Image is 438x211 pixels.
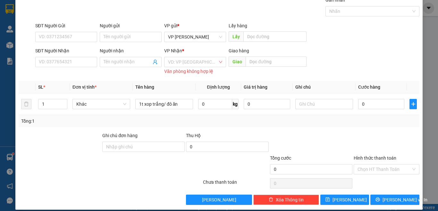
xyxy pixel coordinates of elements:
[253,195,319,205] button: deleteXóa Thông tin
[72,84,97,90] span: Đơn vị tính
[269,197,273,202] span: delete
[100,22,162,29] div: Người gửi
[375,197,380,202] span: printer
[186,133,201,138] span: Thu Hộ
[70,8,85,23] img: logo.jpg
[276,196,304,203] span: Xóa Thông tin
[229,48,249,53] span: Giao hàng
[35,22,97,29] div: SĐT Người Gửi
[410,101,417,107] span: plus
[135,99,193,109] input: VD: Bàn, Ghế
[320,195,369,205] button: save[PERSON_NAME]
[186,195,252,205] button: [PERSON_NAME]
[102,142,185,152] input: Ghi chú đơn hàng
[54,24,88,30] b: [DOMAIN_NAME]
[325,197,330,202] span: save
[293,81,356,93] th: Ghi chú
[102,133,138,138] label: Ghi chú đơn hàng
[383,196,427,203] span: [PERSON_NAME] và In
[270,155,291,161] span: Tổng cước
[100,47,162,54] div: Người nhận
[21,99,31,109] button: delete
[164,22,226,29] div: VP gửi
[168,32,222,42] span: VP Phan Rang
[202,196,236,203] span: [PERSON_NAME]
[370,195,419,205] button: printer[PERSON_NAME] và In
[333,196,367,203] span: [PERSON_NAME]
[244,99,290,109] input: 0
[244,84,267,90] span: Giá trị hàng
[39,9,63,40] b: Gửi khách hàng
[202,179,269,190] div: Chưa thanh toán
[54,31,88,39] li: (c) 2017
[229,23,247,28] span: Lấy hàng
[354,155,396,161] label: Hình thức thanh toán
[8,41,36,72] b: [PERSON_NAME]
[164,48,182,53] span: VP Nhận
[153,59,158,65] span: user-add
[295,99,353,109] input: Ghi Chú
[246,57,307,67] input: Dọc đường
[243,31,307,42] input: Dọc đường
[207,84,230,90] span: Định lượng
[21,118,170,125] div: Tổng: 1
[229,57,246,67] span: Giao
[164,68,226,75] div: Văn phòng không hợp lệ
[229,31,243,42] span: Lấy
[358,84,380,90] span: Cước hàng
[409,99,417,109] button: plus
[38,84,43,90] span: SL
[76,99,126,109] span: Khác
[232,99,239,109] span: kg
[135,84,154,90] span: Tên hàng
[35,47,97,54] div: SĐT Người Nhận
